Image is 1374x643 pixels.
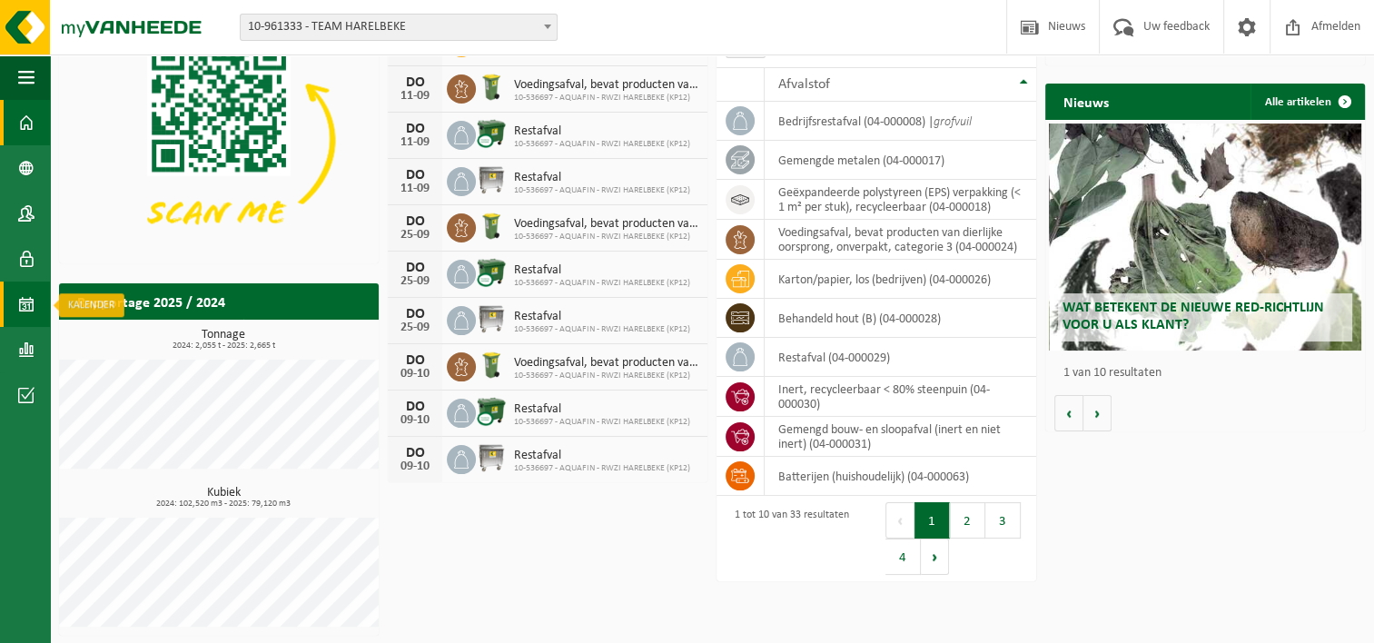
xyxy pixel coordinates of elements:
div: 11-09 [397,136,433,149]
img: WB-1100-CU [476,396,507,427]
td: batterijen (huishoudelijk) (04-000063) [765,457,1036,496]
img: WB-1100-GAL-GY-01 [476,442,507,473]
div: 25-09 [397,275,433,288]
button: Previous [885,502,914,539]
span: 10-536697 - AQUAFIN - RWZI HARELBEKE (KP12) [514,232,698,242]
div: DO [397,75,433,90]
button: 1 [914,502,950,539]
h2: Nieuws [1045,84,1127,119]
h3: Tonnage [68,329,379,351]
span: 2024: 2,055 t - 2025: 2,665 t [68,341,379,351]
div: DO [397,122,433,136]
a: Bekijk rapportage [243,319,377,355]
span: Wat betekent de nieuwe RED-richtlijn voor u als klant? [1063,301,1324,332]
a: Alle artikelen [1250,84,1363,120]
img: WB-0140-HPE-GN-50 [476,211,507,242]
span: Voedingsafval, bevat producten van dierlijke oorsprong, onverpakt, categorie 3 [514,217,698,232]
span: Restafval [514,263,690,278]
i: grofvuil [934,115,972,129]
img: WB-1100-GAL-GY-01 [476,164,507,195]
a: Wat betekent de nieuwe RED-richtlijn voor u als klant? [1049,124,1362,351]
span: Restafval [514,449,690,463]
button: Vorige [1054,395,1083,431]
td: bedrijfsrestafval (04-000008) | [765,102,1036,141]
span: 10-536697 - AQUAFIN - RWZI HARELBEKE (KP12) [514,139,690,150]
div: DO [397,214,433,229]
div: 25-09 [397,229,433,242]
div: DO [397,261,433,275]
h2: Rapportage 2025 / 2024 [59,283,243,319]
span: 10-961333 - TEAM HARELBEKE [240,14,558,41]
div: DO [397,353,433,368]
button: Next [921,539,949,575]
div: 1 tot 10 van 33 resultaten [726,500,849,577]
td: voedingsafval, bevat producten van dierlijke oorsprong, onverpakt, categorie 3 (04-000024) [765,220,1036,260]
button: 4 [885,539,921,575]
div: DO [397,168,433,183]
span: 10-961333 - TEAM HARELBEKE [241,15,557,40]
span: 10-536697 - AQUAFIN - RWZI HARELBEKE (KP12) [514,371,698,381]
div: 11-09 [397,183,433,195]
button: Volgende [1083,395,1112,431]
span: 10-536697 - AQUAFIN - RWZI HARELBEKE (KP12) [514,93,698,104]
img: Download de VHEPlus App [59,20,379,260]
td: gemengd bouw- en sloopafval (inert en niet inert) (04-000031) [765,417,1036,457]
div: 09-10 [397,460,433,473]
p: 1 van 10 resultaten [1063,367,1356,380]
div: 11-09 [397,90,433,103]
div: DO [397,446,433,460]
td: behandeld hout (B) (04-000028) [765,299,1036,338]
img: WB-0140-HPE-GN-50 [476,350,507,381]
span: 10-536697 - AQUAFIN - RWZI HARELBEKE (KP12) [514,417,690,428]
span: Restafval [514,171,690,185]
span: 10-536697 - AQUAFIN - RWZI HARELBEKE (KP12) [514,463,690,474]
div: 25-09 [397,321,433,334]
span: Voedingsafval, bevat producten van dierlijke oorsprong, onverpakt, categorie 3 [514,78,698,93]
td: inert, recycleerbaar < 80% steenpuin (04-000030) [765,377,1036,417]
span: 10-536697 - AQUAFIN - RWZI HARELBEKE (KP12) [514,278,690,289]
span: Restafval [514,402,690,417]
img: WB-1100-CU [476,257,507,288]
h3: Kubiek [68,487,379,509]
button: 2 [950,502,985,539]
span: Voedingsafval, bevat producten van dierlijke oorsprong, onverpakt, categorie 3 [514,356,698,371]
td: gemengde metalen (04-000017) [765,141,1036,180]
img: WB-0140-HPE-GN-50 [476,72,507,103]
span: 10-536697 - AQUAFIN - RWZI HARELBEKE (KP12) [514,324,690,335]
img: WB-1100-CU [476,118,507,149]
div: 09-10 [397,414,433,427]
img: WB-1100-GAL-GY-01 [476,303,507,334]
span: 10-536697 - AQUAFIN - RWZI HARELBEKE (KP12) [514,185,690,196]
span: 2024: 102,520 m3 - 2025: 79,120 m3 [68,500,379,509]
td: karton/papier, los (bedrijven) (04-000026) [765,260,1036,299]
span: Afvalstof [778,77,830,92]
div: 09-10 [397,368,433,381]
td: restafval (04-000029) [765,338,1036,377]
div: DO [397,307,433,321]
span: Restafval [514,124,690,139]
td: geëxpandeerde polystyreen (EPS) verpakking (< 1 m² per stuk), recycleerbaar (04-000018) [765,180,1036,220]
span: Restafval [514,310,690,324]
div: DO [397,400,433,414]
button: 3 [985,502,1021,539]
